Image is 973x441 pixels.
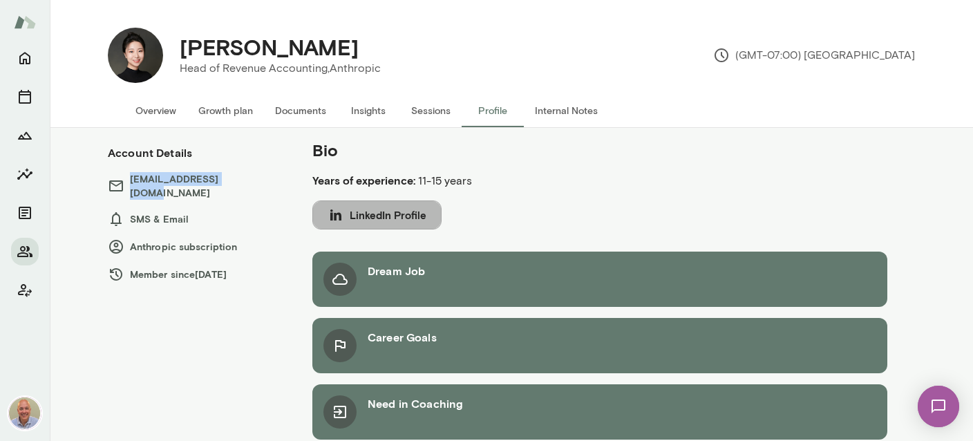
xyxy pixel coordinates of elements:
[187,94,264,127] button: Growth plan
[11,199,39,227] button: Documents
[124,94,187,127] button: Overview
[108,266,285,283] h6: Member since [DATE]
[368,329,437,346] h6: Career Goals
[11,160,39,188] button: Insights
[108,28,163,83] img: Celine Xie
[108,211,285,227] h6: SMS & Email
[180,34,359,60] h4: [PERSON_NAME]
[108,144,192,161] h6: Account Details
[312,139,777,161] h5: Bio
[14,9,36,35] img: Mento
[8,397,41,430] img: Marc Friedman
[713,47,915,64] p: (GMT-07:00) [GEOGRAPHIC_DATA]
[337,94,399,127] button: Insights
[11,83,39,111] button: Sessions
[11,276,39,304] button: Client app
[108,238,285,255] h6: Anthropic subscription
[368,263,425,279] h6: Dream Job
[312,200,442,229] button: LinkedIn Profile
[462,94,524,127] button: Profile
[11,122,39,149] button: Growth Plan
[312,172,777,189] p: 11-15 years
[312,173,415,187] b: Years of experience:
[180,60,381,77] p: Head of Revenue Accounting, Anthropic
[368,395,463,412] h6: Need in Coaching
[399,94,462,127] button: Sessions
[108,172,285,200] h6: [EMAIL_ADDRESS][DOMAIN_NAME]
[524,94,609,127] button: Internal Notes
[11,238,39,265] button: Members
[11,44,39,72] button: Home
[264,94,337,127] button: Documents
